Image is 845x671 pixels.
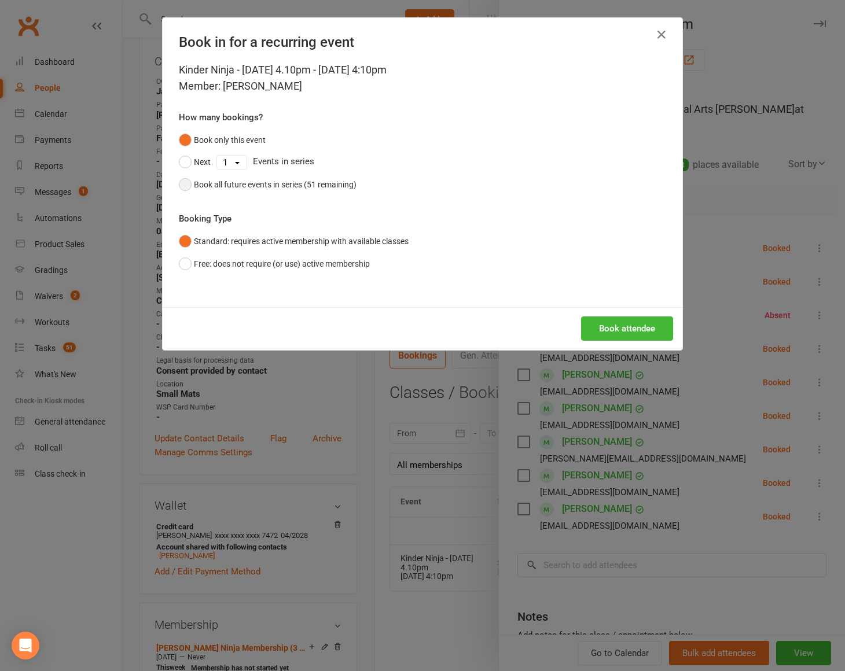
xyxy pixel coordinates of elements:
[179,62,666,94] div: Kinder Ninja - [DATE] 4.10pm - [DATE] 4:10pm Member: [PERSON_NAME]
[179,253,370,275] button: Free: does not require (or use) active membership
[179,151,211,173] button: Next
[652,25,671,44] button: Close
[179,34,666,50] h4: Book in for a recurring event
[179,212,232,226] label: Booking Type
[179,110,263,124] label: How many bookings?
[581,316,673,341] button: Book attendee
[12,632,39,659] div: Open Intercom Messenger
[194,178,357,191] div: Book all future events in series (51 remaining)
[179,129,266,151] button: Book only this event
[179,151,666,173] div: Events in series
[179,174,357,196] button: Book all future events in series (51 remaining)
[179,230,409,252] button: Standard: requires active membership with available classes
